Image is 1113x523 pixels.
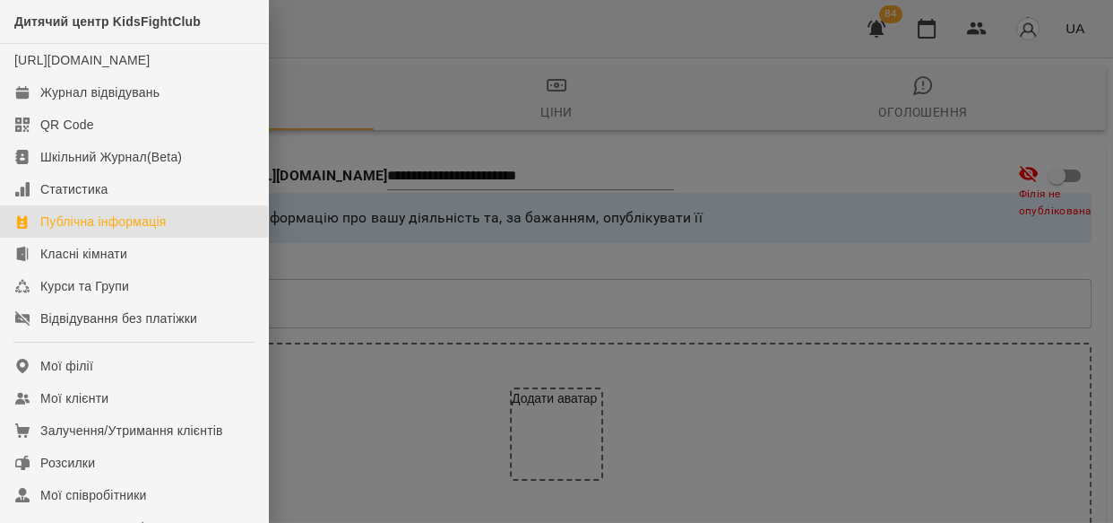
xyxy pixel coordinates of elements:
div: Мої співробітники [40,486,147,504]
div: Мої філії [40,357,93,375]
div: Розсилки [40,454,95,472]
div: Залучення/Утримання клієнтів [40,422,223,440]
div: QR Code [40,116,94,134]
div: Статистика [40,180,108,198]
div: Мої клієнти [40,389,108,407]
div: Шкільний Журнал(Beta) [40,148,182,166]
div: Курси та Групи [40,277,129,295]
div: Журнал відвідувань [40,83,160,101]
span: Дитячий центр KidsFightClub [14,14,201,29]
div: Відвідування без платіжки [40,309,197,327]
div: Публічна інформація [40,213,166,231]
div: Класні кімнати [40,245,127,263]
a: [URL][DOMAIN_NAME] [14,53,150,67]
